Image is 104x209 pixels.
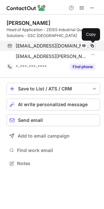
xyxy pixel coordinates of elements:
button: Send email [7,114,100,126]
span: Send email [18,118,43,123]
div: Head of Application - ZEISS Industrial Quality Solutions - SSC [GEOGRAPHIC_DATA] [7,27,100,39]
span: Notes [17,161,97,166]
span: [EMAIL_ADDRESS][PERSON_NAME][DOMAIN_NAME] [16,53,88,59]
span: Add to email campaign [18,133,70,139]
span: Find work email [17,147,97,153]
div: [PERSON_NAME] [7,20,50,26]
div: Save to List / ATS / CRM [18,86,89,91]
span: AI write personalized message [18,102,88,107]
button: Add to email campaign [7,130,100,142]
button: Reveal Button [70,64,95,70]
img: ContactOut v5.3.10 [7,4,46,12]
span: [EMAIL_ADDRESS][DOMAIN_NAME] [16,43,91,49]
button: AI write personalized message [7,99,100,110]
button: save-profile-one-click [7,83,100,95]
button: Notes [7,159,100,168]
button: Find work email [7,146,100,155]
